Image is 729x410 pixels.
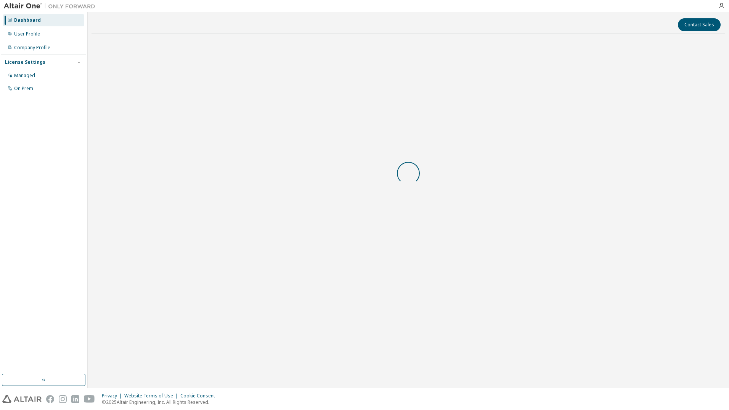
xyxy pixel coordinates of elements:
img: youtube.svg [84,395,95,403]
div: Dashboard [14,17,41,23]
div: On Prem [14,86,33,92]
img: facebook.svg [46,395,54,403]
div: Company Profile [14,45,50,51]
button: Contact Sales [678,18,721,31]
div: User Profile [14,31,40,37]
p: © 2025 Altair Engineering, Inc. All Rights Reserved. [102,399,220,405]
img: Altair One [4,2,99,10]
img: altair_logo.svg [2,395,42,403]
img: linkedin.svg [71,395,79,403]
div: Managed [14,73,35,79]
div: License Settings [5,59,45,65]
div: Website Terms of Use [124,393,180,399]
div: Privacy [102,393,124,399]
img: instagram.svg [59,395,67,403]
div: Cookie Consent [180,393,220,399]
